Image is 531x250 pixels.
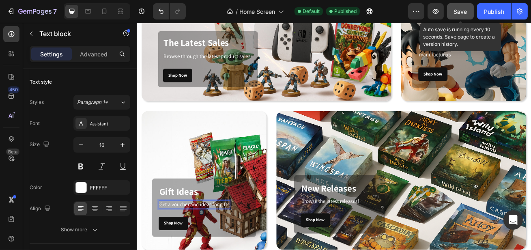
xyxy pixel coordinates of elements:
[239,7,275,16] span: Home Screen
[28,221,114,229] p: Get a voucher and ideas for gifts
[3,3,60,19] button: 7
[30,203,52,214] div: Align
[137,23,531,250] iframe: Design area
[354,60,377,67] div: Shop Now
[236,7,238,16] span: /
[73,95,130,110] button: Paragraph 1*
[477,3,511,19] button: Publish
[447,3,474,19] button: Save
[27,200,115,217] h3: Gift Ideas
[348,56,384,72] a: Shop Now
[61,226,99,234] div: Show more
[40,50,63,58] p: Settings
[90,120,128,127] div: Assistant
[503,210,523,230] div: Open Intercom Messenger
[30,120,40,127] div: Font
[348,5,460,22] h3: Pre-order
[8,86,19,93] div: 450
[30,139,51,150] div: Size
[39,29,108,39] p: Text block
[348,26,459,45] p: Pre-order releases from your favourite manufacturers
[6,149,19,155] div: Beta
[53,6,57,16] p: 7
[30,222,130,237] button: Show more
[153,3,186,19] div: Undo/Redo
[27,220,115,230] div: Rich Text Editor. Editing area: main
[484,7,504,16] div: Publish
[454,8,467,15] span: Save
[80,50,107,58] p: Advanced
[77,99,108,106] span: Paragraph 1*
[30,99,44,106] div: Styles
[303,8,320,15] span: Default
[202,196,299,213] h3: New Releases
[30,78,52,86] div: Text style
[30,184,42,191] div: Color
[334,8,357,15] span: Published
[203,217,298,225] p: Browse the latest releases!
[209,241,232,248] div: Shop Now
[90,184,128,192] div: FFFFFF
